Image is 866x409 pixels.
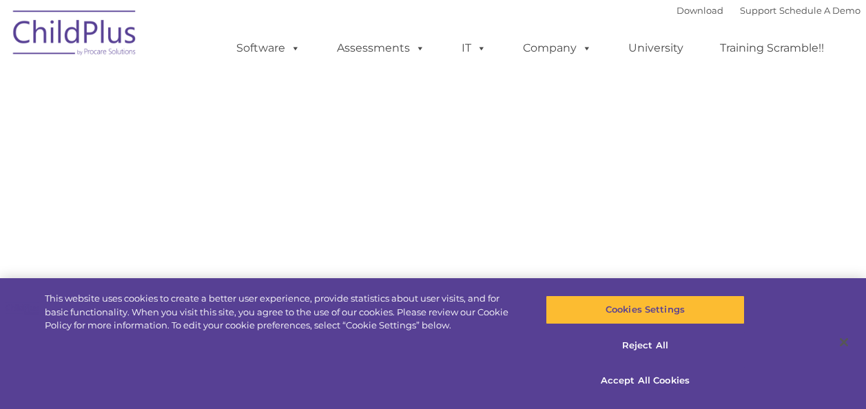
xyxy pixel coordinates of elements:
a: Assessments [323,34,439,62]
a: Support [740,5,776,16]
a: IT [448,34,500,62]
div: This website uses cookies to create a better user experience, provide statistics about user visit... [45,292,519,333]
a: University [615,34,697,62]
a: Schedule A Demo [779,5,860,16]
font: | [677,5,860,16]
button: Reject All [546,331,745,360]
a: Software [223,34,314,62]
button: Accept All Cookies [546,366,745,395]
a: Training Scramble!! [706,34,838,62]
button: Cookies Settings [546,295,745,324]
a: Download [677,5,723,16]
a: Company [509,34,606,62]
button: Close [829,327,859,357]
img: ChildPlus by Procare Solutions [6,1,144,70]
